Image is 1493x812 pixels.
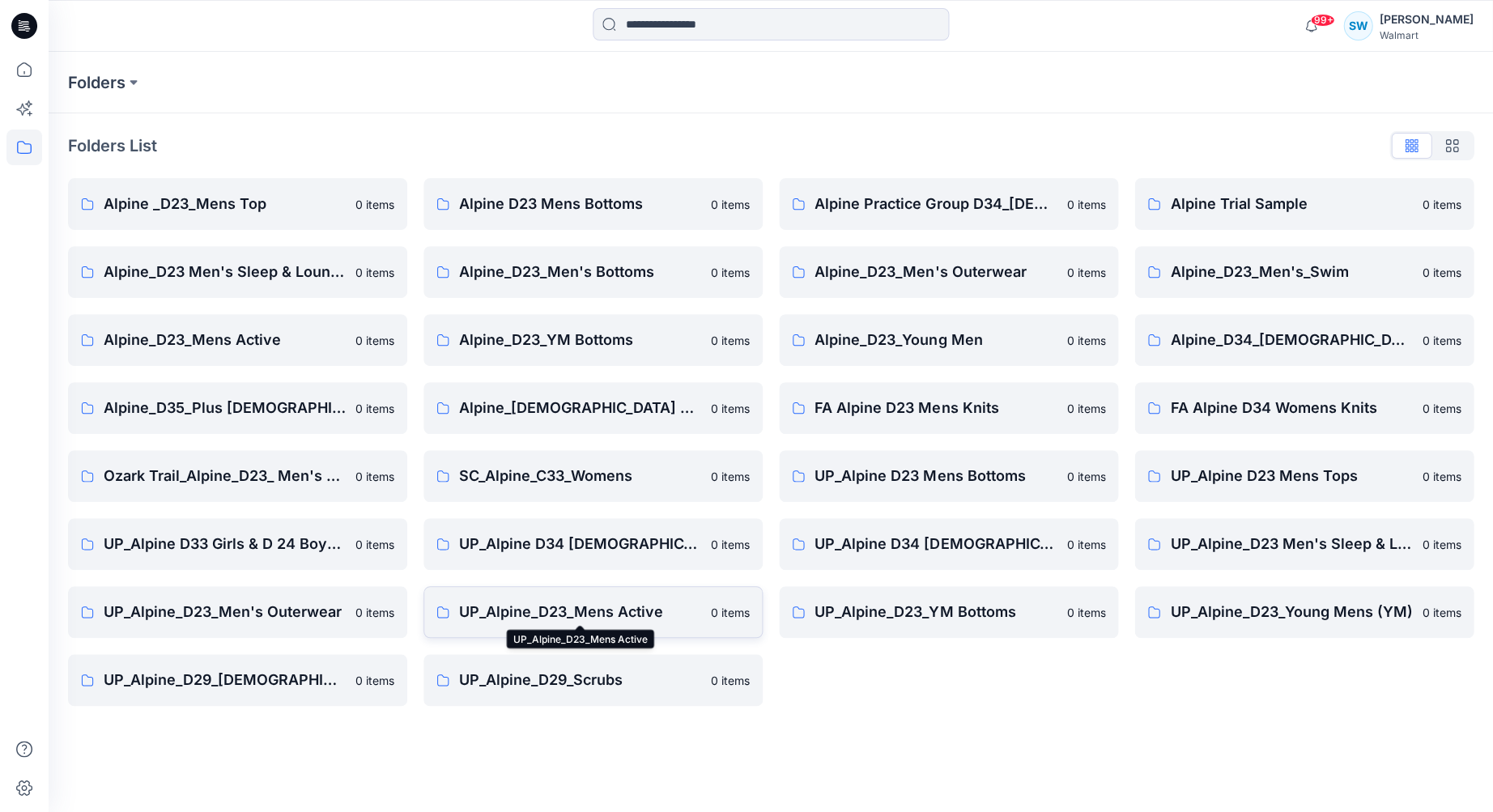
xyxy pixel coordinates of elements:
p: FA Alpine D34 Womens Knits [1170,397,1412,419]
a: UP_Alpine D23 Mens Bottoms0 items [779,450,1118,502]
p: UP_Alpine_D23_Men's Outerwear [104,601,346,623]
p: Alpine_D35_Plus [DEMOGRAPHIC_DATA] Tops [104,397,346,419]
p: Alpine_[DEMOGRAPHIC_DATA] Dotcom [459,397,701,419]
a: UP_Alpine_D23_Young Mens (YM)0 items [1134,586,1474,638]
p: Alpine_D23_YM Bottoms [459,329,701,351]
p: UP_Alpine_D23_YM Bottoms [815,601,1057,623]
p: 0 items [355,332,394,349]
a: Alpine _D23_Mens Top0 items [68,178,407,230]
a: Ozark Trail_Alpine_D23_ Men's Outdoor0 items [68,450,407,502]
p: Alpine_D34_[DEMOGRAPHIC_DATA] Active [1170,329,1412,351]
p: 0 items [1066,196,1105,213]
p: SC_Alpine_C33_Womens [459,465,701,487]
p: Alpine_D23_Men's_Swim [1170,261,1412,283]
p: 0 items [1422,536,1461,553]
p: 0 items [711,264,750,281]
p: 0 items [355,468,394,485]
div: [PERSON_NAME] [1379,10,1473,29]
a: Alpine_D23_Men's Bottoms0 items [423,246,763,298]
p: 0 items [711,400,750,417]
a: Alpine_D35_Plus [DEMOGRAPHIC_DATA] Tops0 items [68,382,407,434]
p: Ozark Trail_Alpine_D23_ Men's Outdoor [104,465,346,487]
p: 0 items [711,672,750,689]
a: Alpine Practice Group D34_[DEMOGRAPHIC_DATA] active_P20 items [779,178,1118,230]
p: Alpine_D23_Mens Active [104,329,346,351]
p: UP_Alpine D23 Mens Bottoms [815,465,1057,487]
p: 0 items [711,536,750,553]
p: Alpine D23 Mens Bottoms [459,193,701,215]
p: UP_Alpine_D29_Scrubs [459,669,701,691]
p: Alpine_D23 Men's Sleep & Lounge [104,261,346,283]
p: 0 items [355,536,394,553]
a: Alpine_D23_Men's_Swim0 items [1134,246,1474,298]
p: 0 items [1066,536,1105,553]
p: 0 items [355,672,394,689]
p: UP_Alpine_D23_Mens Active [459,601,701,623]
p: 0 items [711,332,750,349]
p: UP_Alpine_D29_[DEMOGRAPHIC_DATA] Sleepwear [104,669,346,691]
a: Alpine Trial Sample0 items [1134,178,1474,230]
p: Alpine_D23_Men's Outerwear [815,261,1057,283]
a: UP_Alpine_D23_YM Bottoms0 items [779,586,1118,638]
p: 0 items [355,400,394,417]
a: Alpine_D23_YM Bottoms0 items [423,314,763,366]
a: Alpine_D23 Men's Sleep & Lounge0 items [68,246,407,298]
p: Alpine Trial Sample [1170,193,1412,215]
a: FA Alpine D23 Mens Knits0 items [779,382,1118,434]
p: UP_Alpine_D23_Young Mens (YM) [1170,601,1412,623]
a: Alpine D23 Mens Bottoms0 items [423,178,763,230]
p: Alpine_D23_Young Men [815,329,1057,351]
p: 0 items [1066,400,1105,417]
div: Walmart [1379,29,1473,41]
a: Alpine_[DEMOGRAPHIC_DATA] Dotcom0 items [423,382,763,434]
p: 0 items [355,196,394,213]
p: UP_Alpine D34 [DEMOGRAPHIC_DATA] Ozark Trail Swim [815,533,1057,555]
a: Alpine_D23_Men's Outerwear0 items [779,246,1118,298]
a: UP_Alpine_D23_Men's Outerwear0 items [68,586,407,638]
p: UP_Alpine D34 [DEMOGRAPHIC_DATA] Active [459,533,701,555]
a: FA Alpine D34 Womens Knits0 items [1134,382,1474,434]
a: UP_Alpine D34 [DEMOGRAPHIC_DATA] Ozark Trail Swim0 items [779,518,1118,570]
p: 0 items [1066,604,1105,621]
p: 0 items [1066,264,1105,281]
a: Alpine_D34_[DEMOGRAPHIC_DATA] Active0 items [1134,314,1474,366]
p: 0 items [1422,604,1461,621]
a: SC_Alpine_C33_Womens0 items [423,450,763,502]
div: SW [1343,11,1372,40]
a: UP_Alpine_D23 Men's Sleep & Lounge0 items [1134,518,1474,570]
p: 0 items [355,264,394,281]
p: Alpine _D23_Mens Top [104,193,346,215]
p: 0 items [355,604,394,621]
p: UP_Alpine_D23 Men's Sleep & Lounge [1170,533,1412,555]
p: 0 items [1422,468,1461,485]
a: Alpine_D23_Mens Active0 items [68,314,407,366]
p: 0 items [711,604,750,621]
p: UP_Alpine D23 Mens Tops [1170,465,1412,487]
p: 0 items [1422,264,1461,281]
p: UP_Alpine D33 Girls & D 24 Boys Active [104,533,346,555]
p: FA Alpine D23 Mens Knits [815,397,1057,419]
p: Alpine_D23_Men's Bottoms [459,261,701,283]
a: UP_Alpine D23 Mens Tops0 items [1134,450,1474,502]
p: 0 items [1422,400,1461,417]
a: Alpine_D23_Young Men0 items [779,314,1118,366]
a: UP_Alpine D33 Girls & D 24 Boys Active0 items [68,518,407,570]
a: UP_Alpine_D29_Scrubs0 items [423,654,763,706]
span: 99+ [1310,14,1334,27]
p: Alpine Practice Group D34_[DEMOGRAPHIC_DATA] active_P2 [815,193,1057,215]
a: Folders [68,71,125,94]
p: 0 items [1066,332,1105,349]
p: Folders List [68,134,157,158]
p: 0 items [1422,332,1461,349]
a: UP_Alpine D34 [DEMOGRAPHIC_DATA] Active0 items [423,518,763,570]
p: 0 items [711,468,750,485]
p: 0 items [1066,468,1105,485]
p: 0 items [1422,196,1461,213]
a: UP_Alpine_D29_[DEMOGRAPHIC_DATA] Sleepwear0 items [68,654,407,706]
p: 0 items [711,196,750,213]
a: UP_Alpine_D23_Mens Active0 items [423,586,763,638]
